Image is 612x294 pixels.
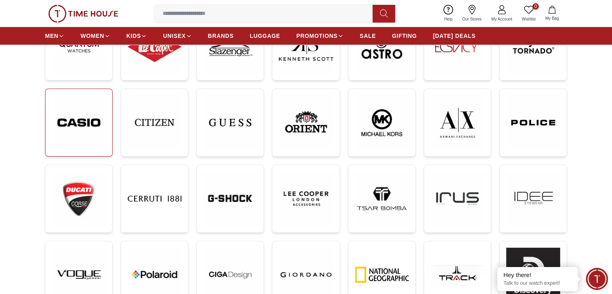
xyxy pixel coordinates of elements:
[296,32,338,40] span: PROMOTIONS
[128,95,181,149] img: ...
[439,3,457,24] a: Help
[503,280,572,287] p: Talk to our watch expert!
[163,32,185,40] span: UNISEX
[208,32,234,40] span: BRANDS
[355,20,409,74] img: ...
[163,29,192,43] a: UNISEX
[433,29,476,43] a: [DATE] DEALS
[506,20,560,74] img: ...
[45,32,58,40] span: MEN
[532,3,539,10] span: 0
[203,172,257,226] img: ...
[355,95,409,150] img: ...
[279,172,333,226] img: ...
[126,32,141,40] span: KIDS
[517,3,540,24] a: 0Wishlist
[360,32,376,40] span: SALE
[208,29,234,43] a: BRANDS
[392,29,417,43] a: GIFTING
[540,4,564,23] button: My Bag
[52,172,106,226] img: ...
[355,172,409,226] img: ...
[542,15,562,21] span: My Bag
[488,16,515,22] span: My Account
[431,20,484,74] img: ...
[80,32,104,40] span: WOMEN
[519,16,539,22] span: Wishlist
[431,95,484,150] img: ...
[506,95,560,150] img: ...
[506,172,560,226] img: ...
[296,29,344,43] a: PROMOTIONS
[203,95,257,150] img: ...
[48,5,118,23] img: ...
[586,268,608,290] div: Chat Widget
[360,29,376,43] a: SALE
[203,20,257,74] img: ...
[431,172,484,226] img: ...
[128,172,181,226] img: ...
[459,16,485,22] span: Our Stores
[45,29,64,43] a: MEN
[279,95,333,150] img: ...
[128,20,181,74] img: ...
[80,29,110,43] a: WOMEN
[503,271,572,279] div: Hey there!
[433,32,476,40] span: [DATE] DEALS
[457,3,486,24] a: Our Stores
[279,20,333,74] img: ...
[392,32,417,40] span: GIFTING
[250,32,280,40] span: LUGGAGE
[250,29,280,43] a: LUGGAGE
[52,20,106,74] img: ...
[52,95,106,150] img: ...
[441,16,456,22] span: Help
[126,29,147,43] a: KIDS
